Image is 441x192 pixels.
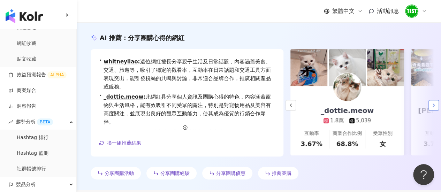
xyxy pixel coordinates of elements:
[143,94,145,100] span: :
[16,114,53,130] span: 趨勢分析
[104,59,138,65] a: whitneyliao
[8,87,36,94] a: 商案媒合
[128,34,184,41] span: 分享團購心得的網紅
[377,8,399,14] span: 活動訊息
[17,166,46,172] a: 社群帳號排行
[330,117,344,124] div: 1.8萬
[37,118,53,125] div: BETA
[272,170,291,176] span: 推薦團購
[17,40,36,47] a: 網紅收藏
[6,9,43,23] img: logo
[333,130,362,137] div: 商業合作比例
[333,73,361,101] img: KOL Avatar
[356,117,371,124] div: 5,039
[216,170,245,176] span: 分享團購優惠
[8,103,36,110] a: 洞察報告
[304,130,319,137] div: 互動率
[314,106,381,115] div: _dottie.meow
[332,7,355,15] span: 繁體中文
[17,134,48,141] a: Hashtag 排行
[99,57,275,91] div: •
[105,170,134,176] span: 分享團購活動
[104,93,275,126] span: 此網紅具分享個人資訊及團購心得的特色，內容涵蓋寵物與生活風格，能有效吸引不同受眾的關注，特別是對寵物用品及美容有高度關注，並展現出良好的觀眾互動能力，使其成為優質的行銷合作夥伴。
[290,86,404,155] a: _dottie.meow1.8萬5,039互動率3.67%商業合作比例68.8%受眾性別女
[8,71,67,78] a: 效益預測報告ALPHA
[413,164,434,185] iframe: Help Scout Beacon - Open
[107,140,141,146] span: 換一組推薦結果
[425,130,440,137] div: 互動率
[405,5,418,18] img: unnamed.png
[17,56,36,63] a: 貼文收藏
[104,57,275,91] span: 這位網紅擅長分享親子生活及日常話題，內容涵蓋美食、交通、旅遊等，吸引了穩定的觀看率，互動率在日常話題和交通工具方面表現突出，能引發粉絲的共鳴與討論，非常適合品牌合作，推廣相關產品或服務。
[160,170,190,176] span: 分享團購經驗
[373,130,393,137] div: 受眾性別
[17,150,48,157] a: Hashtag 監測
[17,24,36,31] a: 網紅管理
[329,49,366,86] img: post-image
[100,33,184,42] div: AI 推薦 ：
[99,93,275,126] div: •
[104,94,143,100] a: _dottie.meow
[424,139,441,148] div: 3.7%
[336,139,358,148] div: 68.8%
[301,139,322,148] div: 3.67%
[380,139,386,148] div: 女
[99,138,142,148] button: 換一組推薦結果
[8,120,13,124] span: rise
[138,59,140,65] span: :
[367,49,404,86] img: post-image
[290,49,327,86] img: post-image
